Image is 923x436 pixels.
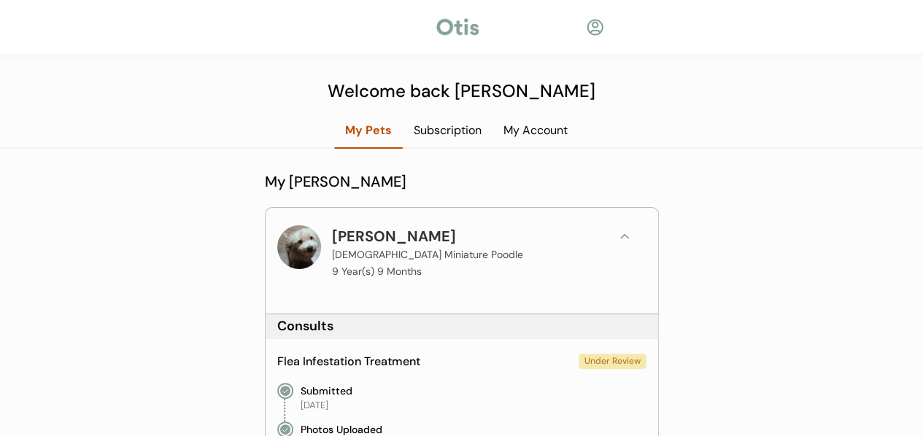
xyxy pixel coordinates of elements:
[334,122,403,139] div: My Pets
[301,399,328,412] div: [DATE]
[332,225,456,247] div: [PERSON_NAME]
[579,354,646,369] div: Under Review
[403,122,493,139] div: Subscription
[277,317,333,335] div: Consults
[301,383,352,399] div: Submitted
[277,354,420,370] div: Flea Infestation Treatment
[493,122,579,139] div: My Account
[320,78,604,104] div: Welcome back [PERSON_NAME]
[265,171,659,192] div: My [PERSON_NAME]
[332,247,523,262] div: [DEMOGRAPHIC_DATA] Miniature Poodle
[332,266,422,276] p: 9 Year(s) 9 Months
